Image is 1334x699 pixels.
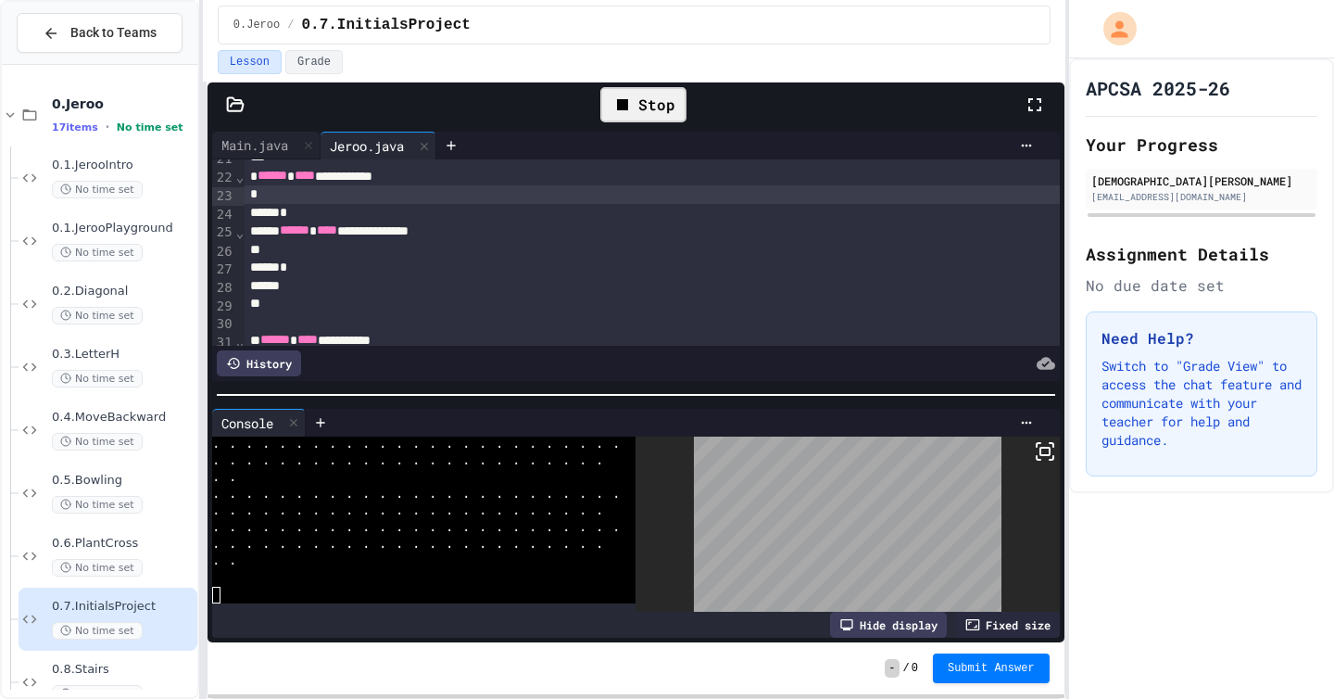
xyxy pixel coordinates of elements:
[52,95,194,112] span: 0.Jeroo
[233,18,280,32] span: 0.Jeroo
[1101,327,1302,349] h3: Need Help?
[912,661,918,676] span: 0
[106,120,109,134] span: •
[70,23,157,43] span: Back to Teams
[600,87,686,122] div: Stop
[52,536,194,552] span: 0.6.PlantCross
[212,413,283,433] div: Console
[52,370,143,388] span: No time set
[212,437,621,453] span: . . . . . . . . . . . . . . . . . . . . . . . . .
[52,473,194,489] span: 0.5.Bowling
[52,622,143,640] span: No time set
[830,612,947,638] div: Hide display
[1101,357,1302,450] p: Switch to "Grade View" to access the chat feature and communicate with your teacher for help and ...
[52,121,98,133] span: 17 items
[212,298,235,316] div: 29
[52,244,143,261] span: No time set
[235,225,245,240] span: Fold line
[1086,132,1317,158] h2: Your Progress
[301,14,470,36] span: 0.7.InitialsProject
[52,662,194,678] span: 0.8.Stairs
[212,150,235,169] div: 21
[52,599,194,615] span: 0.7.InitialsProject
[1091,190,1312,204] div: [EMAIL_ADDRESS][DOMAIN_NAME]
[52,559,143,577] span: No time set
[1084,7,1141,50] div: My Account
[1086,75,1230,101] h1: APCSA 2025-26
[948,661,1035,676] span: Submit Answer
[212,315,235,334] div: 30
[321,136,413,156] div: Jeroo.java
[1086,241,1317,267] h2: Assignment Details
[52,221,194,236] span: 0.1.JerooPlayground
[212,334,235,352] div: 31
[52,433,143,451] span: No time set
[933,654,1050,683] button: Submit Answer
[117,121,183,133] span: No time set
[17,13,182,53] button: Back to Teams
[52,181,143,198] span: No time set
[212,243,235,261] div: 26
[212,470,237,487] span: . .
[52,284,194,299] span: 0.2.Diagonal
[217,350,301,376] div: History
[52,347,194,362] span: 0.3.LetterH
[52,158,194,173] span: 0.1.JerooIntro
[212,409,306,437] div: Console
[212,206,235,224] div: 24
[212,487,621,503] span: . . . . . . . . . . . . . . . . . . . . . . . . .
[1091,172,1312,189] div: [DEMOGRAPHIC_DATA][PERSON_NAME]
[212,503,604,520] span: . . . . . . . . . . . . . . . . . . . . . . . .
[956,612,1060,638] div: Fixed size
[212,187,235,206] div: 23
[212,261,235,279] div: 27
[212,553,237,570] span: . .
[52,410,194,426] span: 0.4.MoveBackward
[212,520,621,537] span: . . . . . . . . . . . . . . . . . . . . . . . . .
[212,132,321,159] div: Main.java
[235,335,245,349] span: Fold line
[235,170,245,184] span: Fold line
[321,132,436,159] div: Jeroo.java
[1086,274,1317,297] div: No due date set
[903,661,910,676] span: /
[212,169,235,187] div: 22
[287,18,294,32] span: /
[218,50,282,74] button: Lesson
[52,496,143,514] span: No time set
[212,223,235,242] div: 25
[212,135,297,155] div: Main.java
[52,307,143,324] span: No time set
[885,659,899,678] span: -
[212,453,604,470] span: . . . . . . . . . . . . . . . . . . . . . . . .
[212,279,235,298] div: 28
[212,537,604,553] span: . . . . . . . . . . . . . . . . . . . . . . . .
[285,50,343,74] button: Grade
